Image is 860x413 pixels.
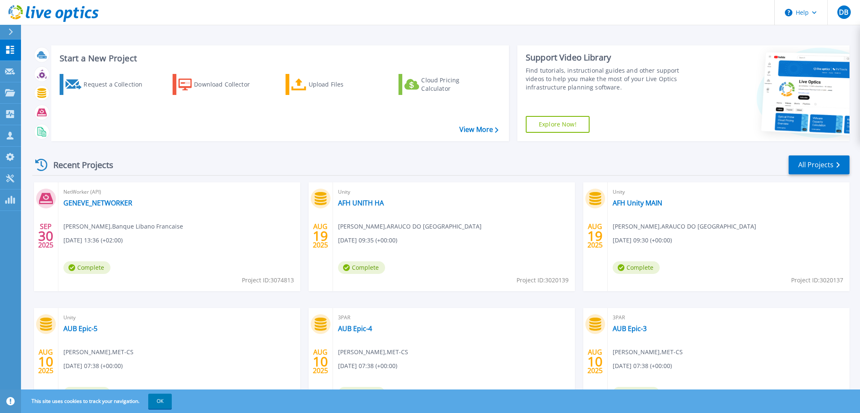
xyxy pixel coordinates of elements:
span: Complete [613,261,660,274]
div: Recent Projects [32,155,125,175]
span: 3PAR [338,313,570,322]
a: Request a Collection [60,74,153,95]
div: AUG 2025 [312,221,328,251]
span: [DATE] 09:35 (+00:00) [338,236,397,245]
span: 10 [313,358,328,365]
span: [PERSON_NAME] , MET-CS [613,347,683,357]
span: Complete [338,261,385,274]
div: Support Video Library [526,52,696,63]
h3: Start a New Project [60,54,498,63]
div: Request a Collection [84,76,151,93]
span: [DATE] 07:38 (+00:00) [613,361,672,371]
a: AFH UNITH HA [338,199,384,207]
div: Upload Files [309,76,376,93]
span: 3PAR [613,313,844,322]
span: 10 [587,358,603,365]
span: Project ID: 3074813 [242,276,294,285]
div: AUG 2025 [38,346,54,377]
div: AUG 2025 [587,346,603,377]
a: All Projects [789,155,850,174]
span: Complete [613,387,660,400]
span: Unity [63,313,295,322]
span: Unity [613,187,844,197]
button: OK [148,394,172,409]
a: Explore Now! [526,116,590,133]
span: DB [839,9,848,16]
a: View More [459,126,498,134]
span: 10 [38,358,53,365]
a: AUB Epic-5 [63,324,97,333]
a: GENEVE_NETWORKER [63,199,132,207]
a: AFH Unity MAIN [613,199,662,207]
div: Find tutorials, instructional guides and other support videos to help you make the most of your L... [526,66,696,92]
span: Unity [338,187,570,197]
a: Upload Files [286,74,379,95]
span: [PERSON_NAME] , MET-CS [63,347,134,357]
a: Download Collector [173,74,266,95]
span: 19 [587,232,603,239]
div: Cloud Pricing Calculator [421,76,488,93]
span: Complete [63,387,110,400]
span: [PERSON_NAME] , ARAUCO DO [GEOGRAPHIC_DATA] [613,222,756,231]
div: AUG 2025 [587,221,603,251]
span: [PERSON_NAME] , ARAUCO DO [GEOGRAPHIC_DATA] [338,222,482,231]
span: 30 [38,232,53,239]
span: [DATE] 09:30 (+00:00) [613,236,672,245]
span: Project ID: 3020139 [517,276,569,285]
a: AUB Epic-4 [338,324,372,333]
div: SEP 2025 [38,221,54,251]
div: AUG 2025 [312,346,328,377]
div: Download Collector [194,76,261,93]
a: Cloud Pricing Calculator [399,74,492,95]
a: AUB Epic-3 [613,324,647,333]
span: Complete [338,387,385,400]
span: 19 [313,232,328,239]
span: This site uses cookies to track your navigation. [23,394,172,409]
span: [PERSON_NAME] , MET-CS [338,347,408,357]
span: [DATE] 13:36 (+02:00) [63,236,123,245]
span: Project ID: 3020137 [791,276,843,285]
span: [DATE] 07:38 (+00:00) [63,361,123,371]
span: NetWorker (API) [63,187,295,197]
span: [DATE] 07:38 (+00:00) [338,361,397,371]
span: [PERSON_NAME] , Banque Libano Francaise [63,222,183,231]
span: Complete [63,261,110,274]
